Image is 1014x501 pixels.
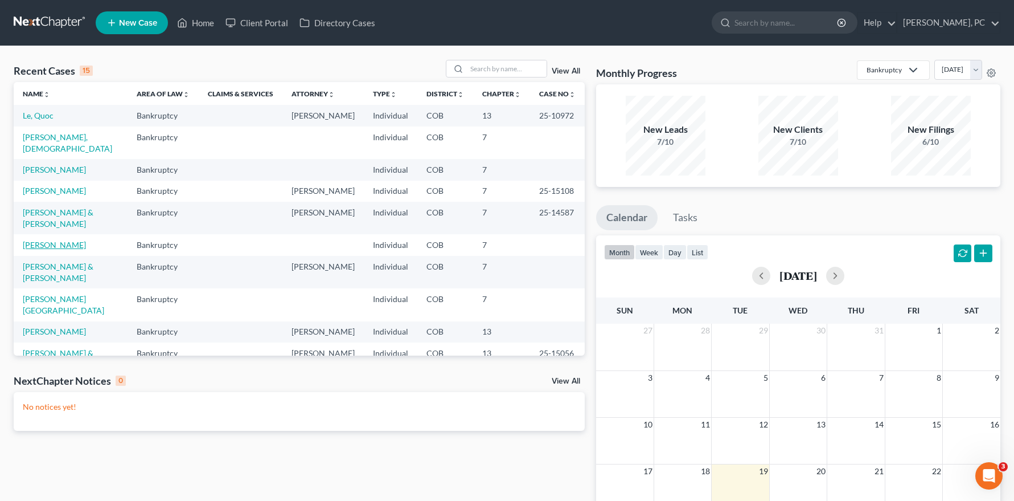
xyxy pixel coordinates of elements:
[417,181,473,202] td: COB
[220,13,294,33] a: Client Portal
[119,19,157,27] span: New Case
[617,306,633,315] span: Sun
[858,13,896,33] a: Help
[23,262,93,283] a: [PERSON_NAME] & [PERSON_NAME]
[891,123,971,136] div: New Filings
[128,127,199,159] td: Bankruptcy
[704,371,711,385] span: 4
[23,89,50,98] a: Nameunfold_more
[642,324,654,337] span: 27
[762,371,769,385] span: 5
[23,132,112,153] a: [PERSON_NAME], [DEMOGRAPHIC_DATA]
[758,465,769,478] span: 19
[23,111,54,120] a: Le, Quoc
[137,89,190,98] a: Area of Lawunfold_more
[364,105,417,126] td: Individual
[873,418,885,431] span: 14
[539,89,576,98] a: Case Nounfold_more
[364,159,417,180] td: Individual
[530,343,585,375] td: 25-15056
[373,89,397,98] a: Typeunfold_more
[282,321,364,343] td: [PERSON_NAME]
[552,67,580,75] a: View All
[604,245,635,260] button: month
[975,462,1003,490] iframe: Intercom live chat
[473,105,530,126] td: 13
[23,186,86,195] a: [PERSON_NAME]
[417,234,473,255] td: COB
[758,324,769,337] span: 29
[891,136,971,148] div: 6/10
[364,343,417,375] td: Individual
[647,371,654,385] span: 3
[989,418,1000,431] span: 16
[873,465,885,478] span: 21
[700,324,711,337] span: 28
[734,12,839,33] input: Search by name...
[417,288,473,321] td: COB
[789,306,807,315] span: Wed
[473,288,530,321] td: 7
[23,207,93,229] a: [PERSON_NAME] & [PERSON_NAME]
[43,91,50,98] i: unfold_more
[931,418,942,431] span: 15
[171,13,220,33] a: Home
[364,127,417,159] td: Individual
[128,288,199,321] td: Bankruptcy
[815,465,827,478] span: 20
[626,123,705,136] div: New Leads
[417,343,473,375] td: COB
[282,181,364,202] td: [PERSON_NAME]
[417,256,473,288] td: COB
[596,66,677,80] h3: Monthly Progress
[473,321,530,343] td: 13
[596,205,658,230] a: Calendar
[530,181,585,202] td: 25-15108
[514,91,521,98] i: unfold_more
[873,324,885,337] span: 31
[642,418,654,431] span: 10
[779,270,817,282] h2: [DATE]
[282,105,364,126] td: [PERSON_NAME]
[687,245,708,260] button: list
[128,343,199,375] td: Bankruptcy
[672,306,692,315] span: Mon
[994,324,1000,337] span: 2
[364,202,417,234] td: Individual
[282,343,364,375] td: [PERSON_NAME]
[908,306,919,315] span: Fri
[23,348,93,369] a: [PERSON_NAME] & [PERSON_NAME]
[482,89,521,98] a: Chapterunfold_more
[700,465,711,478] span: 18
[473,256,530,288] td: 7
[815,418,827,431] span: 13
[14,64,93,78] div: Recent Cases
[663,245,687,260] button: day
[530,105,585,126] td: 25-10972
[635,245,663,260] button: week
[473,343,530,375] td: 13
[457,91,464,98] i: unfold_more
[128,234,199,255] td: Bankruptcy
[820,371,827,385] span: 6
[700,418,711,431] span: 11
[417,159,473,180] td: COB
[23,327,86,336] a: [PERSON_NAME]
[417,321,473,343] td: COB
[128,202,199,234] td: Bankruptcy
[935,371,942,385] span: 8
[569,91,576,98] i: unfold_more
[23,294,104,315] a: [PERSON_NAME][GEOGRAPHIC_DATA]
[417,105,473,126] td: COB
[364,256,417,288] td: Individual
[426,89,464,98] a: Districtunfold_more
[663,205,708,230] a: Tasks
[14,374,126,388] div: NextChapter Notices
[935,324,942,337] span: 1
[626,136,705,148] div: 7/10
[364,234,417,255] td: Individual
[80,66,93,76] div: 15
[199,82,282,105] th: Claims & Services
[733,306,748,315] span: Tue
[473,159,530,180] td: 7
